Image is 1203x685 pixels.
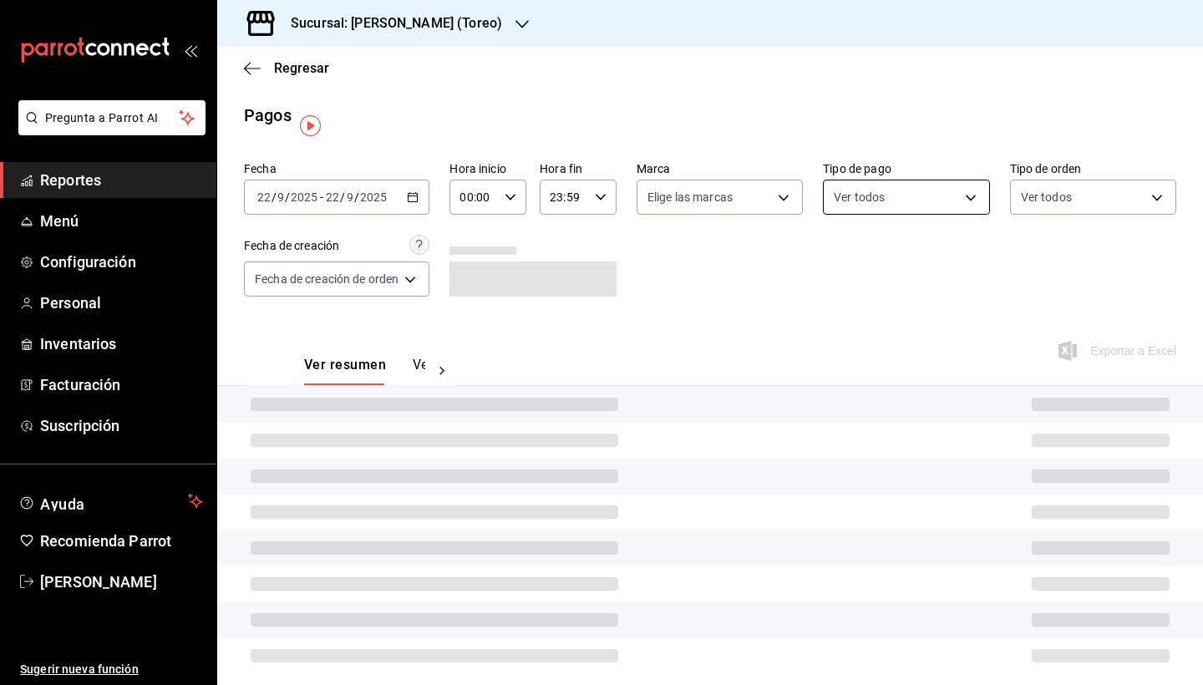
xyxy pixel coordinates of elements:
[285,190,290,204] span: /
[823,163,989,175] label: Tipo de pago
[637,163,803,175] label: Marca
[40,571,203,593] span: [PERSON_NAME]
[272,190,277,204] span: /
[40,210,203,232] span: Menú
[40,251,203,273] span: Configuración
[277,13,502,33] h3: Sucursal: [PERSON_NAME] (Toreo)
[40,169,203,191] span: Reportes
[244,237,339,255] div: Fecha de creación
[340,190,345,204] span: /
[290,190,318,204] input: ----
[40,292,203,314] span: Personal
[244,163,429,175] label: Fecha
[320,190,323,204] span: -
[834,189,885,205] span: Ver todos
[256,190,272,204] input: --
[540,163,617,175] label: Hora fin
[359,190,388,204] input: ----
[449,163,526,175] label: Hora inicio
[12,121,206,139] a: Pregunta a Parrot AI
[244,60,329,76] button: Regresar
[255,271,398,287] span: Fecha de creación de orden
[40,373,203,396] span: Facturación
[20,661,203,678] span: Sugerir nueva función
[274,60,329,76] span: Regresar
[18,100,206,135] button: Pregunta a Parrot AI
[40,530,203,552] span: Recomienda Parrot
[244,103,292,128] div: Pagos
[40,332,203,355] span: Inventarios
[304,357,425,385] div: navigation tabs
[300,115,321,136] img: Tooltip marker
[647,189,733,205] span: Elige las marcas
[40,491,181,511] span: Ayuda
[40,414,203,437] span: Suscripción
[45,109,180,127] span: Pregunta a Parrot AI
[354,190,359,204] span: /
[1010,163,1176,175] label: Tipo de orden
[346,190,354,204] input: --
[413,357,475,385] button: Ver pagos
[277,190,285,204] input: --
[184,43,197,57] button: open_drawer_menu
[325,190,340,204] input: --
[304,357,386,385] button: Ver resumen
[1021,189,1072,205] span: Ver todos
